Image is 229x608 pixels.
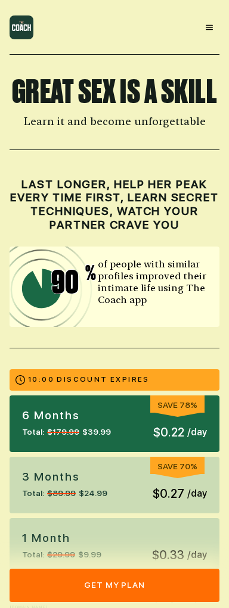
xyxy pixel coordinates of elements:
span: $39.99 [82,426,111,438]
span: $0.22 [153,423,184,441]
span: / day [187,548,207,562]
p: 10:00 DISCOUNT EXPIRES [28,375,150,385]
p: 3 Months [22,469,107,485]
button: get my plan [10,569,219,602]
span: % [85,263,96,298]
span: / day [187,425,207,439]
span: $0.27 [153,485,184,503]
span: Total: [22,548,44,561]
span: $9.99 [78,548,101,561]
span: $179.99 [47,426,79,438]
p: 6 months [22,408,111,423]
h2: Last longer, help her peak every time first, learn secret techniques, watch your partner crave you [10,178,219,232]
span: $89.99 [47,487,76,500]
span: Total: [22,487,44,500]
p: of people with similar profiles improved their intimate life using The Coach app [98,258,208,306]
span: $29.99 [47,548,75,561]
span: Save 70% [157,462,197,471]
span: $0.33 [152,546,184,564]
span: / day [187,487,207,501]
span: Total: [22,426,44,438]
h2: Learn it and become unforgettable [10,115,219,129]
span: Save 78% [157,400,197,410]
img: icon [10,247,211,327]
p: 1 Month [22,531,101,546]
span: $24.99 [79,487,107,500]
h1: Great Sex is a Skill [10,76,219,108]
img: logo [10,15,33,39]
span: 90 [51,266,90,298]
